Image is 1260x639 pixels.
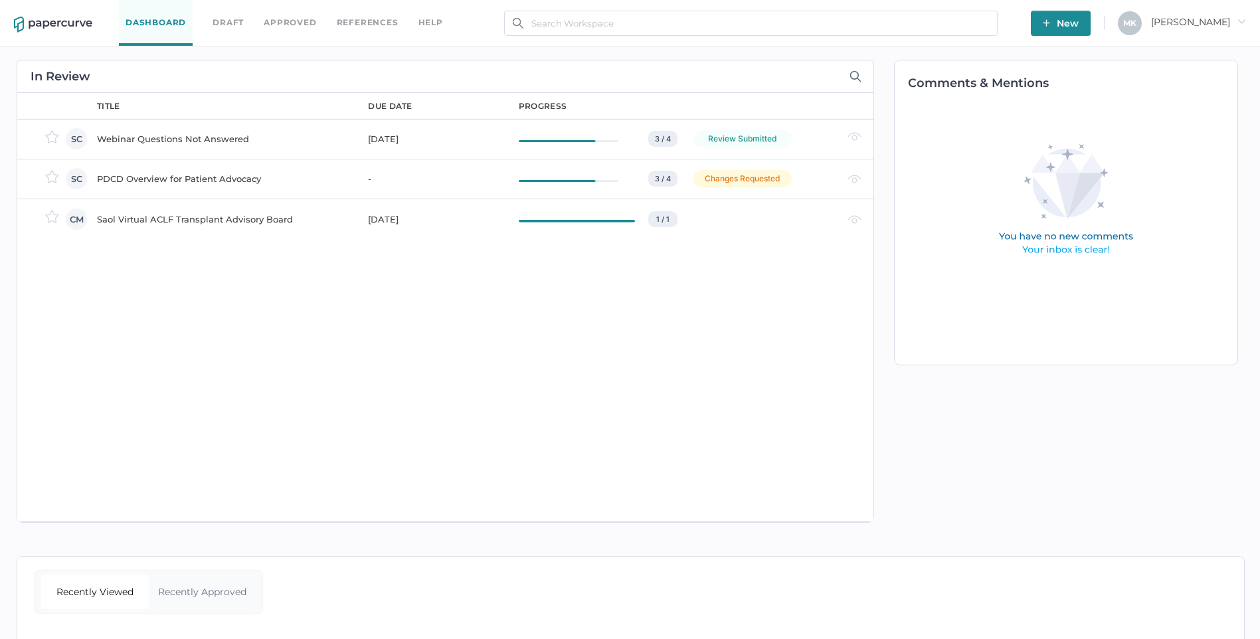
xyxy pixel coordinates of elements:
div: help [418,15,443,30]
img: eye-light-gray.b6d092a5.svg [848,132,861,141]
div: title [97,100,120,112]
img: eye-light-gray.b6d092a5.svg [848,175,861,183]
div: [DATE] [368,131,502,147]
td: - [355,159,505,199]
div: Changes Requested [693,170,792,187]
div: Review Submitted [693,130,792,147]
div: [DATE] [368,211,502,227]
img: search.bf03fe8b.svg [513,18,523,29]
div: SC [66,168,87,189]
img: papercurve-logo-colour.7244d18c.svg [14,17,92,33]
div: 3 / 4 [648,131,677,147]
input: Search Workspace [504,11,998,36]
img: plus-white.e19ec114.svg [1043,19,1050,27]
div: Recently Viewed [41,575,149,609]
div: 3 / 4 [648,171,677,187]
a: References [337,15,399,30]
div: Recently Approved [149,575,256,609]
i: arrow_right [1237,17,1246,26]
div: SC [66,128,87,149]
img: search-icon-expand.c6106642.svg [850,70,861,82]
a: Draft [213,15,244,30]
div: progress [519,100,567,112]
img: star-inactive.70f2008a.svg [45,130,59,143]
div: Saol Virtual ACLF Transplant Advisory Board [97,211,352,227]
img: comments-empty-state.0193fcf7.svg [970,134,1162,267]
img: star-inactive.70f2008a.svg [45,170,59,183]
div: CM [66,209,87,230]
button: New [1031,11,1091,36]
span: M K [1123,18,1136,28]
img: star-inactive.70f2008a.svg [45,210,59,223]
h2: Comments & Mentions [908,77,1237,89]
span: New [1043,11,1079,36]
div: PDCD Overview for Patient Advocacy [97,171,352,187]
img: eye-light-gray.b6d092a5.svg [848,215,861,224]
div: 1 / 1 [648,211,677,227]
div: Webinar Questions Not Answered [97,131,352,147]
a: Approved [264,15,316,30]
span: [PERSON_NAME] [1151,16,1246,28]
div: due date [368,100,412,112]
h2: In Review [31,70,90,82]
